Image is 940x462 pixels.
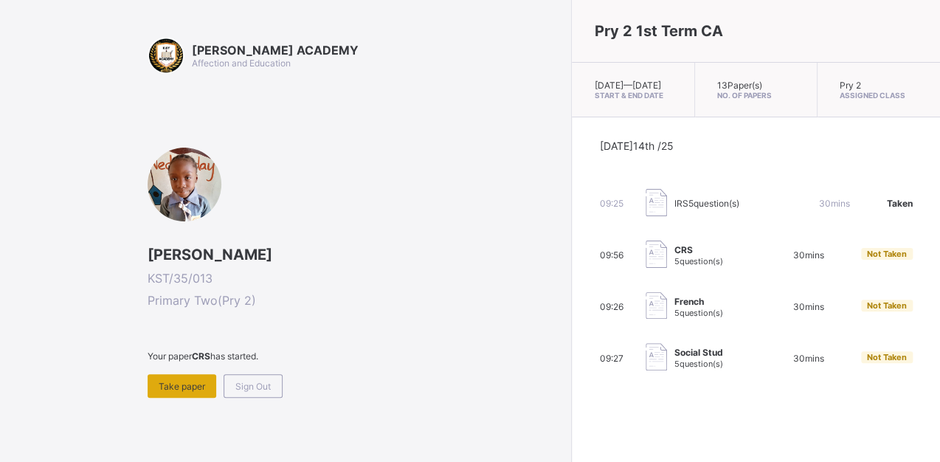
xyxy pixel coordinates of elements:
span: Taken [887,198,913,209]
span: [PERSON_NAME] ACADEMY [192,43,359,58]
span: 09:25 [600,198,623,209]
span: 30 mins [793,353,824,364]
span: Start & End Date [594,91,671,100]
span: Assigned Class [840,91,918,100]
span: 30 mins [793,301,824,312]
span: 5 question(s) [688,198,739,209]
img: take_paper.cd97e1aca70de81545fe8e300f84619e.svg [646,292,667,320]
span: Not Taken [867,300,907,311]
span: Pry 2 [840,80,861,91]
span: Primary Two ( Pry 2 ) [148,293,564,308]
span: KST/35/013 [148,271,564,286]
span: 09:27 [600,353,623,364]
span: 5 question(s) [674,256,723,266]
span: Pry 2 1st Term CA [594,22,722,40]
span: 13 Paper(s) [717,80,762,91]
span: Affection and Education [192,58,291,69]
span: Your paper has started. [148,351,564,362]
b: CRS [192,351,210,362]
img: take_paper.cd97e1aca70de81545fe8e300f84619e.svg [646,343,667,370]
span: 30 mins [793,249,824,261]
span: [DATE] 14th /25 [600,139,674,152]
span: [PERSON_NAME] [148,246,564,263]
img: take_paper.cd97e1aca70de81545fe8e300f84619e.svg [646,241,667,268]
span: No. of Papers [717,91,795,100]
span: Sign Out [235,381,271,392]
span: Take paper [159,381,205,392]
span: 30 mins [819,198,850,209]
img: take_paper.cd97e1aca70de81545fe8e300f84619e.svg [646,189,667,216]
span: 09:56 [600,249,623,261]
span: CRS [674,244,723,255]
span: French [674,296,723,307]
span: Not Taken [867,352,907,362]
span: Not Taken [867,249,907,259]
span: 09:26 [600,301,623,312]
span: IRS [674,198,688,209]
span: 5 question(s) [674,308,723,318]
span: 5 question(s) [674,359,723,369]
span: [DATE] — [DATE] [594,80,660,91]
span: Social Stud [674,347,723,358]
